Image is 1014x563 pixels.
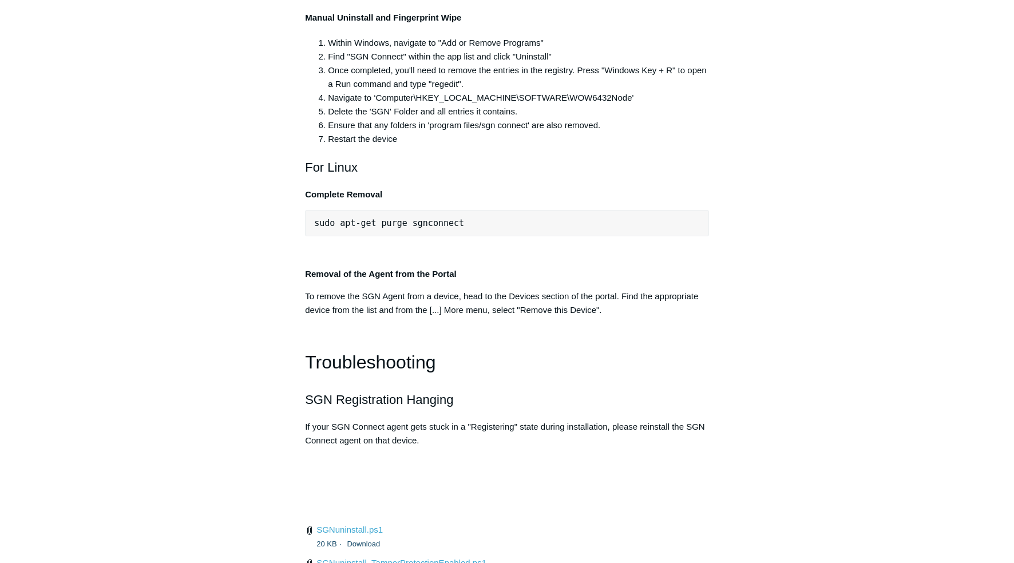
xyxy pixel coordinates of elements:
[305,13,461,22] strong: Manual Uninstall and Fingerprint Wipe
[305,348,709,377] h1: Troubleshooting
[305,291,698,315] span: To remove the SGN Agent from a device, head to the Devices section of the portal. Find the approp...
[328,36,709,50] li: Within Windows, navigate to "Add or Remove Programs"
[328,64,709,91] li: Once completed, you'll need to remove the entries in the registry. Press "Windows Key + R" to ope...
[328,132,709,146] li: Restart the device
[328,50,709,64] li: Find "SGN Connect" within the app list and click "Uninstall"
[316,525,383,534] a: SGNuninstall.ps1
[347,540,380,548] a: Download
[305,210,709,236] pre: sudo apt-get purge sgnconnect
[305,157,709,177] h2: For Linux
[305,422,705,445] span: If your SGN Connect agent gets stuck in a "Registering" state during installation, please reinsta...
[328,105,709,118] li: Delete the 'SGN' Folder and all entries it contains.
[305,189,382,199] strong: Complete Removal
[316,540,344,548] span: 20 KB
[328,118,709,132] li: Ensure that any folders in 'program files/sgn connect' are also removed.
[305,269,456,279] strong: Removal of the Agent from the Portal
[305,390,709,410] h2: SGN Registration Hanging
[328,91,709,105] li: Navigate to ‘Computer\HKEY_LOCAL_MACHINE\SOFTWARE\WOW6432Node'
